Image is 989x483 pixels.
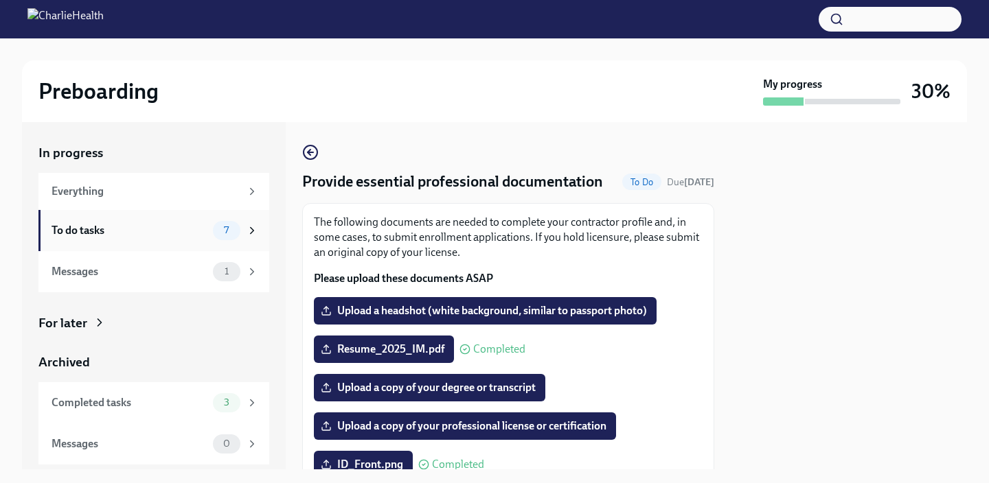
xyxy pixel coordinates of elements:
h2: Preboarding [38,78,159,105]
strong: [DATE] [684,176,714,188]
span: Upload a copy of your degree or transcript [323,381,536,394]
label: Upload a copy of your degree or transcript [314,374,545,401]
strong: Please upload these documents ASAP [314,272,493,285]
a: Completed tasks3 [38,382,269,423]
img: CharlieHealth [27,8,104,30]
strong: My progress [763,77,822,92]
a: To do tasks7 [38,210,269,251]
span: 0 [215,438,238,449]
label: Resume_2025_IM.pdf [314,335,454,363]
span: 1 [216,266,237,276]
a: For later [38,314,269,332]
label: ID_Front.png [314,451,413,478]
div: Completed tasks [52,395,207,410]
div: For later [38,314,87,332]
span: Completed [473,344,525,355]
h3: 30% [911,79,951,104]
h4: Provide essential professional documentation [302,172,603,192]
a: Messages1 [38,251,269,292]
p: The following documents are needed to complete your contractor profile and, in some cases, to sub... [314,215,703,260]
span: 7 [216,225,237,235]
a: Messages0 [38,423,269,464]
span: To Do [622,177,661,187]
label: Upload a copy of your professional license or certification [314,412,616,440]
a: Archived [38,353,269,371]
span: Upload a headshot (white background, similar to passport photo) [323,304,647,318]
span: Completed [432,459,484,470]
span: ID_Front.png [323,458,403,471]
span: 3 [216,397,238,408]
span: Upload a copy of your professional license or certification [323,419,606,433]
div: To do tasks [52,223,207,238]
span: Due [667,176,714,188]
a: Everything [38,173,269,210]
label: Upload a headshot (white background, similar to passport photo) [314,297,657,325]
a: In progress [38,144,269,162]
div: Messages [52,436,207,451]
div: Messages [52,264,207,279]
div: Everything [52,184,240,199]
span: Resume_2025_IM.pdf [323,342,444,356]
